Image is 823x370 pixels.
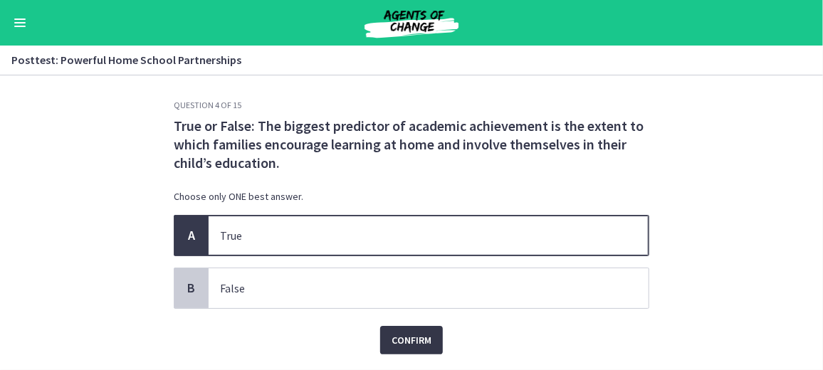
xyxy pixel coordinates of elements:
button: Confirm [380,326,443,354]
span: B [183,280,200,297]
h3: Question 4 of 15 [174,100,649,111]
p: Choose only ONE best answer. [174,189,649,203]
img: Agents of Change Social Work Test Prep [326,6,497,40]
h3: Posttest: Powerful Home School Partnerships [11,51,795,68]
button: Enable menu [11,14,28,31]
p: False [220,280,609,297]
span: A [183,227,200,244]
p: True [220,227,609,244]
span: Confirm [392,332,431,349]
p: True or False: The biggest predictor of academic achievement is the extent to which families enco... [174,117,649,172]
